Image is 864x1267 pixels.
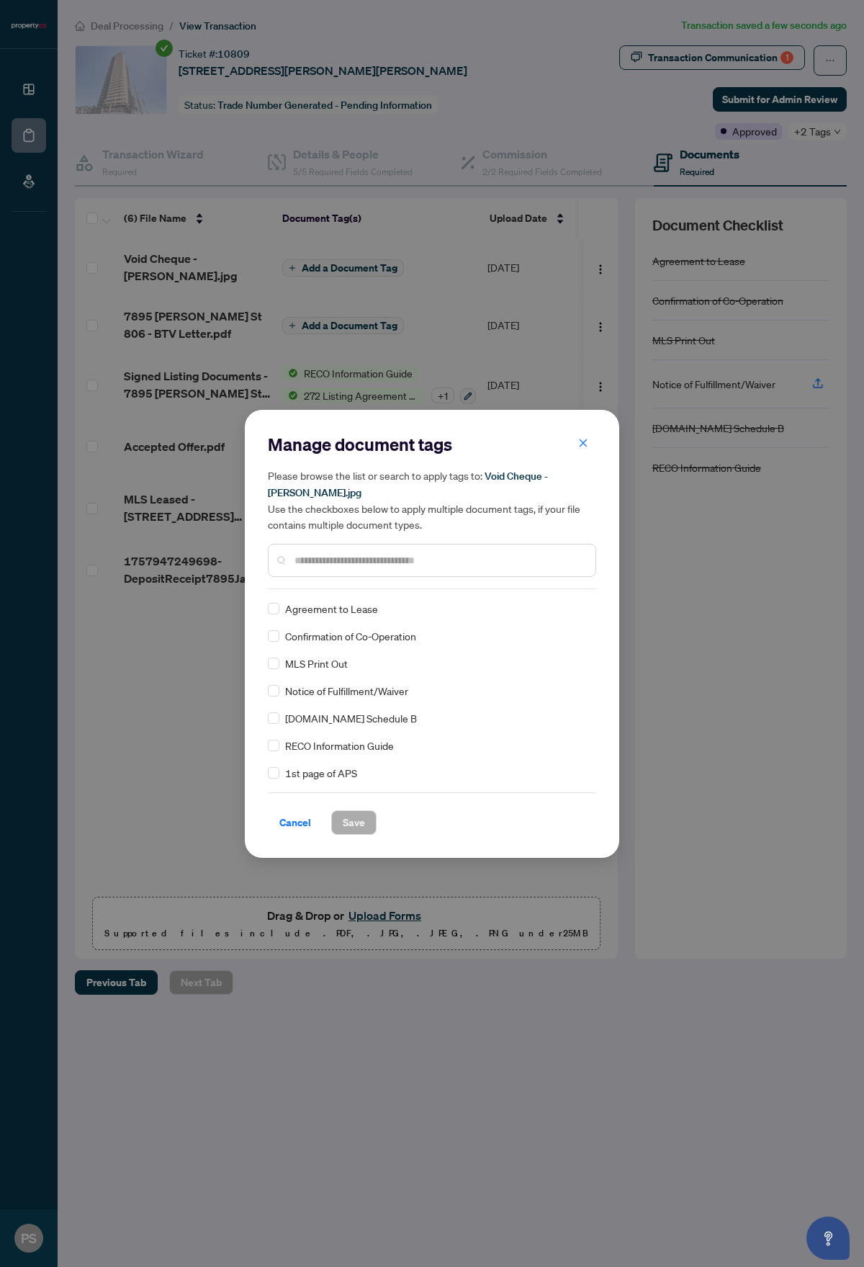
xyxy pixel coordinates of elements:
[285,683,408,699] span: Notice of Fulfillment/Waiver
[285,738,394,753] span: RECO Information Guide
[806,1217,850,1260] button: Open asap
[268,467,596,532] h5: Please browse the list or search to apply tags to: Use the checkboxes below to apply multiple doc...
[285,765,357,781] span: 1st page of APS
[285,601,378,617] span: Agreement to Lease
[268,470,548,499] span: Void Cheque - [PERSON_NAME].jpg
[285,628,416,644] span: Confirmation of Co-Operation
[285,655,348,671] span: MLS Print Out
[578,438,588,448] span: close
[279,811,311,834] span: Cancel
[268,433,596,456] h2: Manage document tags
[285,710,417,726] span: [DOMAIN_NAME] Schedule B
[268,810,323,835] button: Cancel
[331,810,377,835] button: Save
